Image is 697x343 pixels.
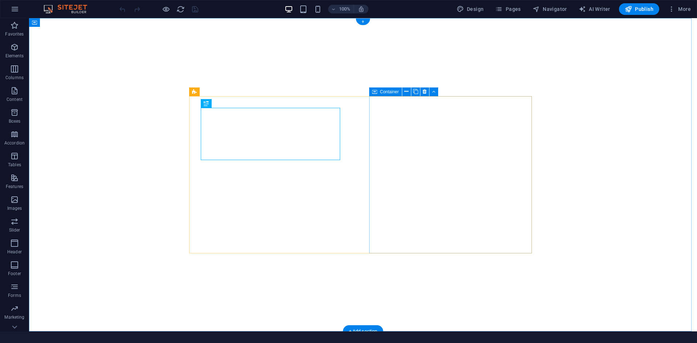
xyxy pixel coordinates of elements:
[9,227,20,233] p: Slider
[356,19,370,25] div: +
[162,5,170,13] button: Click here to leave preview mode and continue editing
[619,3,659,15] button: Publish
[576,3,613,15] button: AI Writer
[579,5,610,13] span: AI Writer
[454,3,487,15] div: Design (Ctrl+Alt+Y)
[6,184,23,189] p: Features
[457,5,484,13] span: Design
[530,3,570,15] button: Navigator
[5,53,24,59] p: Elements
[668,5,691,13] span: More
[4,314,24,320] p: Marketing
[176,5,185,13] button: reload
[665,3,694,15] button: More
[4,140,25,146] p: Accordion
[339,5,351,13] h6: 100%
[176,5,185,13] i: Reload page
[7,249,22,255] p: Header
[7,97,23,102] p: Content
[7,205,22,211] p: Images
[625,5,653,13] span: Publish
[5,75,24,81] p: Columns
[8,162,21,168] p: Tables
[343,325,383,338] div: + Add section
[328,5,354,13] button: 100%
[495,5,521,13] span: Pages
[358,6,364,12] i: On resize automatically adjust zoom level to fit chosen device.
[492,3,523,15] button: Pages
[8,271,21,277] p: Footer
[9,118,21,124] p: Boxes
[8,293,21,298] p: Forms
[533,5,567,13] span: Navigator
[5,31,24,37] p: Favorites
[380,90,399,94] span: Container
[454,3,487,15] button: Design
[42,5,96,13] img: Editor Logo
